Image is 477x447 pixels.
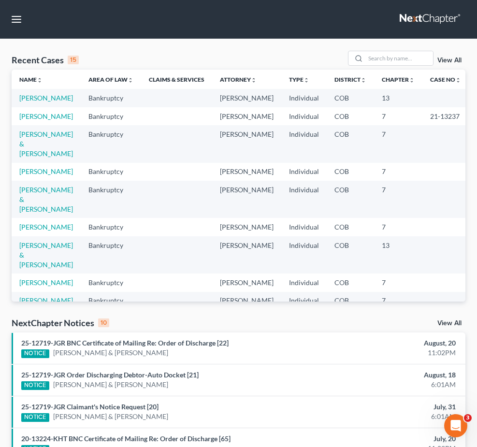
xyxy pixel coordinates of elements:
[374,163,422,181] td: 7
[53,412,168,421] a: [PERSON_NAME] & [PERSON_NAME]
[19,94,73,102] a: [PERSON_NAME]
[374,107,422,125] td: 7
[318,348,456,358] div: 11:02PM
[327,236,374,274] td: COB
[212,163,281,181] td: [PERSON_NAME]
[374,292,422,310] td: 7
[327,292,374,310] td: COB
[281,274,327,291] td: Individual
[88,76,133,83] a: Area of Lawunfold_more
[327,218,374,236] td: COB
[281,236,327,274] td: Individual
[327,107,374,125] td: COB
[19,223,73,231] a: [PERSON_NAME]
[19,167,73,175] a: [PERSON_NAME]
[374,181,422,218] td: 7
[361,77,366,83] i: unfold_more
[212,181,281,218] td: [PERSON_NAME]
[289,76,309,83] a: Typeunfold_more
[318,402,456,412] div: July, 31
[81,89,141,107] td: Bankruptcy
[21,403,159,411] a: 25-12719-JGR Claimant's Notice Request [20]
[81,163,141,181] td: Bankruptcy
[12,317,109,329] div: NextChapter Notices
[81,236,141,274] td: Bankruptcy
[430,76,461,83] a: Case Nounfold_more
[281,292,327,310] td: Individual
[251,77,257,83] i: unfold_more
[19,112,73,120] a: [PERSON_NAME]
[327,274,374,291] td: COB
[21,434,231,443] a: 20-13224-KHT BNC Certificate of Mailing Re: Order of Discharge [65]
[318,370,456,380] div: August, 18
[437,57,462,64] a: View All
[141,70,212,89] th: Claims & Services
[212,125,281,162] td: [PERSON_NAME]
[212,89,281,107] td: [PERSON_NAME]
[21,413,49,422] div: NOTICE
[327,181,374,218] td: COB
[81,181,141,218] td: Bankruptcy
[464,414,472,422] span: 3
[19,241,73,269] a: [PERSON_NAME] & [PERSON_NAME]
[21,339,229,347] a: 25-12719-JGR BNC Certificate of Mailing Re: Order of Discharge [22]
[281,181,327,218] td: Individual
[19,130,73,158] a: [PERSON_NAME] & [PERSON_NAME]
[21,381,49,390] div: NOTICE
[81,125,141,162] td: Bankruptcy
[281,218,327,236] td: Individual
[128,77,133,83] i: unfold_more
[19,278,73,287] a: [PERSON_NAME]
[304,77,309,83] i: unfold_more
[318,434,456,444] div: July, 20
[374,236,422,274] td: 13
[334,76,366,83] a: Districtunfold_more
[68,56,79,64] div: 15
[455,77,461,83] i: unfold_more
[19,296,73,304] a: [PERSON_NAME]
[81,292,141,310] td: Bankruptcy
[374,89,422,107] td: 13
[422,107,469,125] td: 21-13237
[21,371,199,379] a: 25-12719-JGR Order Discharging Debtor-Auto Docket [21]
[318,380,456,389] div: 6:01AM
[281,125,327,162] td: Individual
[37,77,43,83] i: unfold_more
[327,89,374,107] td: COB
[81,274,141,291] td: Bankruptcy
[19,76,43,83] a: Nameunfold_more
[281,107,327,125] td: Individual
[437,320,462,327] a: View All
[327,125,374,162] td: COB
[21,349,49,358] div: NOTICE
[212,236,281,274] td: [PERSON_NAME]
[53,348,168,358] a: [PERSON_NAME] & [PERSON_NAME]
[281,163,327,181] td: Individual
[409,77,415,83] i: unfold_more
[81,218,141,236] td: Bankruptcy
[281,89,327,107] td: Individual
[12,54,79,66] div: Recent Cases
[365,51,433,65] input: Search by name...
[19,186,73,213] a: [PERSON_NAME] & [PERSON_NAME]
[327,163,374,181] td: COB
[212,292,281,310] td: [PERSON_NAME]
[382,76,415,83] a: Chapterunfold_more
[374,218,422,236] td: 7
[53,380,168,389] a: [PERSON_NAME] & [PERSON_NAME]
[374,274,422,291] td: 7
[212,274,281,291] td: [PERSON_NAME]
[212,107,281,125] td: [PERSON_NAME]
[374,125,422,162] td: 7
[98,318,109,327] div: 10
[318,412,456,421] div: 6:01AM
[81,107,141,125] td: Bankruptcy
[318,338,456,348] div: August, 20
[444,414,467,437] iframe: Intercom live chat
[212,218,281,236] td: [PERSON_NAME]
[220,76,257,83] a: Attorneyunfold_more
